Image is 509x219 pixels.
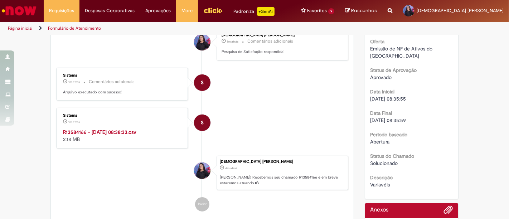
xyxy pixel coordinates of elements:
div: 2.18 MB [63,128,182,143]
time: 01/10/2025 08:36:09 [225,166,237,170]
span: [DEMOGRAPHIC_DATA] [PERSON_NAME] [417,8,504,14]
ul: Trilhas de página [5,22,334,35]
li: Thais Christini Bachiego [56,156,348,190]
span: Solucionado [370,160,398,166]
a: R13584166 - [DATE] 08:38:33.csv [63,129,136,135]
span: Variavéis [370,181,390,188]
div: Sistema [63,73,182,78]
div: Thais Christini Bachiego [194,162,210,179]
span: S [201,114,204,131]
span: Aprovado [370,74,392,81]
img: ServiceNow [1,4,38,18]
span: Requisições [49,7,74,14]
b: Data Inicial [370,88,395,95]
p: Pesquisa de Satisfação respondida! [222,49,341,55]
b: Status de Aprovação [370,67,417,73]
small: Comentários adicionais [247,38,293,44]
img: click_logo_yellow_360x200.png [203,5,223,16]
span: Rascunhos [351,7,377,14]
b: Descrição [370,174,393,181]
b: Data Final [370,110,392,116]
span: [DATE] 08:35:55 [370,96,406,102]
p: +GenAi [257,7,275,16]
a: Rascunhos [345,8,377,14]
span: 1m atrás [227,39,238,44]
time: 01/10/2025 08:38:58 [227,39,238,44]
span: Despesas Corporativas [85,7,135,14]
span: Abertura [370,138,390,145]
span: 1m atrás [68,80,80,84]
div: [DEMOGRAPHIC_DATA] [PERSON_NAME] [222,33,341,37]
b: Status do Chamado [370,153,415,159]
span: Aprovações [145,7,171,14]
span: Emissão de NF de Ativos do [GEOGRAPHIC_DATA] [370,45,434,59]
span: 1m atrás [68,120,80,124]
p: [PERSON_NAME]! Recebemos seu chamado R13584166 e em breve estaremos atuando. [220,175,344,186]
a: Formulário de Atendimento [48,25,101,31]
h2: Anexos [370,207,389,213]
div: Padroniza [233,7,275,16]
div: System [194,74,210,91]
b: Oferta [370,38,385,45]
time: 01/10/2025 08:38:33 [68,80,80,84]
span: Favoritos [307,7,327,14]
span: More [181,7,193,14]
span: 4m atrás [225,166,237,170]
p: Arquivo executado com sucesso! [63,89,182,95]
ul: Histórico de tíquete [56,20,348,219]
div: Sistema [63,113,182,118]
button: Adicionar anexos [443,205,453,218]
b: Período baseado [370,131,408,138]
span: [DATE] 08:35:59 [370,117,406,123]
small: Comentários adicionais [89,79,135,85]
div: [DEMOGRAPHIC_DATA] [PERSON_NAME] [220,160,344,164]
a: Página inicial [8,25,33,31]
time: 01/10/2025 08:38:33 [68,120,80,124]
span: S [201,74,204,91]
div: Sistema [194,115,210,131]
span: 9 [328,8,334,14]
div: Thais Christini Bachiego [194,34,210,50]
